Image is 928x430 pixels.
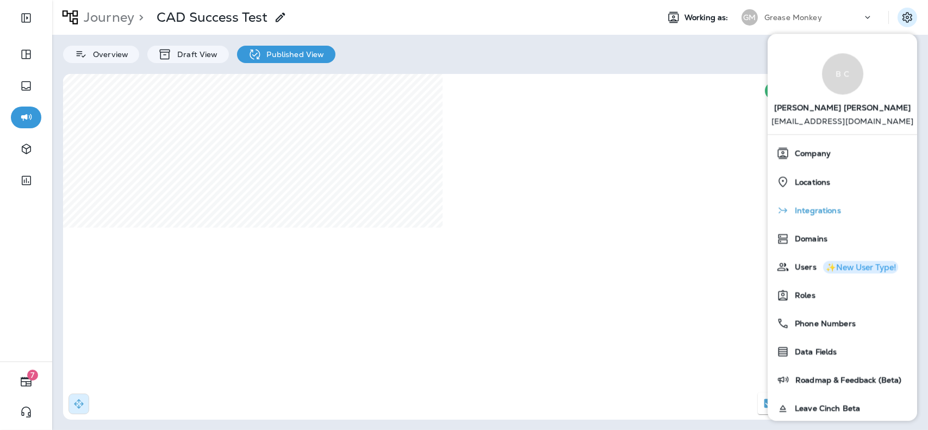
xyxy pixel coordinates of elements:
[768,366,917,394] button: Roadmap & Feedback (Beta)
[789,320,856,329] span: Phone Numbers
[789,263,817,272] span: Users
[772,171,913,193] a: Locations
[768,167,917,196] button: Locations
[772,369,913,391] a: Roadmap & Feedback (Beta)
[789,404,860,414] span: Leave Cinch Beta
[789,291,815,301] span: Roles
[790,376,902,385] span: Roadmap & Feedback (Beta)
[768,225,917,253] button: Domains
[768,253,917,281] button: Users✨New User Type!
[772,200,913,221] a: Integrations
[768,139,917,167] button: Company
[823,261,898,274] button: ✨New User Type!
[789,348,837,357] span: Data Fields
[822,53,863,95] div: B C
[88,50,128,59] p: Overview
[789,149,831,159] span: Company
[27,370,38,381] span: 7
[742,9,758,26] div: GM
[157,9,267,26] p: CAD Success Test
[684,13,731,22] span: Working as:
[11,371,41,392] button: 7
[898,8,917,27] button: Settings
[772,313,913,334] a: Phone Numbers
[79,9,134,26] p: Journey
[772,341,913,363] a: Data Fields
[768,394,917,422] button: Leave Cinch Beta
[789,178,830,187] span: Locations
[11,7,41,29] button: Expand Sidebar
[172,50,217,59] p: Draft View
[826,264,896,272] div: ✨New User Type!
[772,142,913,164] a: Company
[768,281,917,309] button: Roles
[768,338,917,366] button: Data Fields
[772,256,913,278] a: Users✨New User Type!
[789,207,841,216] span: Integrations
[772,228,913,250] a: Domains
[134,9,144,26] p: >
[768,309,917,338] button: Phone Numbers
[764,13,822,22] p: Grease Monkey
[771,117,914,134] p: [EMAIL_ADDRESS][DOMAIN_NAME]
[261,50,325,59] p: Published View
[774,95,911,117] span: [PERSON_NAME] [PERSON_NAME]
[789,235,827,244] span: Domains
[768,42,917,134] a: B C[PERSON_NAME] [PERSON_NAME] [EMAIL_ADDRESS][DOMAIN_NAME]
[772,284,913,306] a: Roles
[768,196,917,225] button: Integrations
